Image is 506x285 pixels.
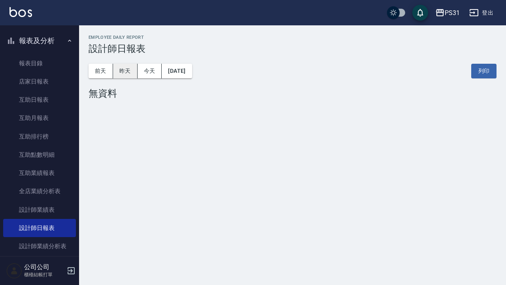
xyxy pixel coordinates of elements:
[466,6,497,20] button: 登出
[3,72,76,91] a: 店家日報表
[471,64,497,78] button: 列印
[3,182,76,200] a: 全店業績分析表
[138,64,162,78] button: 今天
[6,263,22,279] img: Person
[3,219,76,237] a: 設計師日報表
[3,255,76,274] a: 設計師業績月報表
[3,146,76,164] a: 互助點數明細
[24,263,64,271] h5: 公司公司
[3,109,76,127] a: 互助月報表
[412,5,428,21] button: save
[9,7,32,17] img: Logo
[89,88,497,99] div: 無資料
[3,237,76,255] a: 設計師業績分析表
[89,64,113,78] button: 前天
[445,8,460,18] div: PS31
[162,64,192,78] button: [DATE]
[24,271,64,278] p: 櫃檯結帳打單
[113,64,138,78] button: 昨天
[3,164,76,182] a: 互助業績報表
[89,43,497,54] h3: 設計師日報表
[3,30,76,51] button: 報表及分析
[89,35,497,40] h2: Employee Daily Report
[3,54,76,72] a: 報表目錄
[3,201,76,219] a: 設計師業績表
[3,127,76,146] a: 互助排行榜
[432,5,463,21] button: PS31
[3,91,76,109] a: 互助日報表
